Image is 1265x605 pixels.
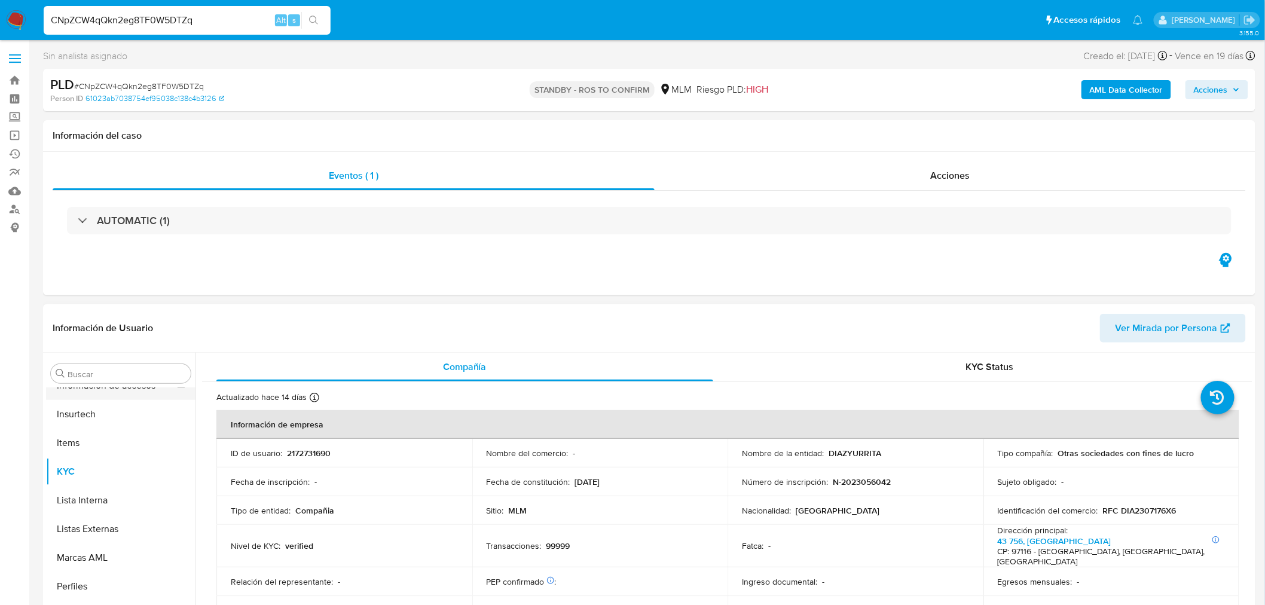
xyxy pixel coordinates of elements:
[1170,48,1173,64] span: -
[1077,576,1080,587] p: -
[53,130,1246,142] h1: Información del caso
[68,369,186,380] input: Buscar
[530,81,655,98] p: STANDBY - ROS TO CONFIRM
[1243,14,1256,26] a: Salir
[1116,314,1218,343] span: Ver Mirada por Persona
[998,576,1072,587] p: Egresos mensuales :
[314,476,317,487] p: -
[287,448,331,459] p: 2172731690
[487,448,569,459] p: Nombre del comercio :
[231,505,291,516] p: Tipo de entidad :
[46,457,195,486] button: KYC
[768,540,771,551] p: -
[216,392,307,403] p: Actualizado hace 14 días
[1090,80,1163,99] b: AML Data Collector
[295,505,334,516] p: Compañia
[46,400,195,429] button: Insurtech
[1194,80,1228,99] span: Acciones
[285,540,313,551] p: verified
[487,576,557,587] p: PEP confirmado :
[930,169,970,182] span: Acciones
[301,12,326,29] button: search-icon
[796,505,879,516] p: [GEOGRAPHIC_DATA]
[998,505,1098,516] p: Identificación del comercio :
[46,515,195,543] button: Listas Externas
[329,169,378,182] span: Eventos ( 1 )
[44,13,331,28] input: Buscar usuario o caso...
[998,476,1057,487] p: Sujeto obligado :
[1100,314,1246,343] button: Ver Mirada por Persona
[742,505,791,516] p: Nacionalidad :
[50,75,74,94] b: PLD
[46,486,195,515] button: Lista Interna
[575,476,600,487] p: [DATE]
[998,546,1220,567] h4: CP: 97116 - [GEOGRAPHIC_DATA], [GEOGRAPHIC_DATA], [GEOGRAPHIC_DATA]
[487,540,542,551] p: Transacciones :
[276,14,286,26] span: Alt
[509,505,527,516] p: MLM
[46,429,195,457] button: Items
[85,93,224,104] a: 61023ab7038754ef95038c138c4b3126
[1175,50,1244,63] span: Vence en 19 días
[1185,80,1248,99] button: Acciones
[53,322,153,334] h1: Información de Usuario
[659,83,692,96] div: MLM
[43,50,127,63] span: Sin analista asignado
[998,535,1111,547] a: 43 756, [GEOGRAPHIC_DATA]
[1081,80,1171,99] button: AML Data Collector
[46,572,195,601] button: Perfiles
[696,83,768,96] span: Riesgo PLD:
[443,360,487,374] span: Compañía
[833,476,891,487] p: N-2023056042
[216,410,1239,439] th: Información de empresa
[1103,505,1177,516] p: RFC DIA2307176X6
[67,207,1232,234] div: AUTOMATIC (1)
[998,525,1068,536] p: Dirección principal :
[742,540,763,551] p: Fatca :
[231,576,333,587] p: Relación del representante :
[742,576,817,587] p: Ingreso documental :
[97,214,170,227] h3: AUTOMATIC (1)
[742,448,824,459] p: Nombre de la entidad :
[998,448,1053,459] p: Tipo compañía :
[1062,476,1064,487] p: -
[966,360,1014,374] span: KYC Status
[1133,15,1143,25] a: Notificaciones
[231,540,280,551] p: Nivel de KYC :
[1084,48,1168,64] div: Creado el: [DATE]
[1058,448,1194,459] p: Otras sociedades con fines de lucro
[231,448,282,459] p: ID de usuario :
[1054,14,1121,26] span: Accesos rápidos
[74,80,204,92] span: # CNpZCW4qQkn2eg8TF0W5DTZq
[546,540,570,551] p: 99999
[829,448,881,459] p: DIAZYURRITA
[46,543,195,572] button: Marcas AML
[487,476,570,487] p: Fecha de constitución :
[746,82,768,96] span: HIGH
[822,576,824,587] p: -
[231,476,310,487] p: Fecha de inscripción :
[487,505,504,516] p: Sitio :
[50,93,83,104] b: Person ID
[742,476,828,487] p: Número de inscripción :
[292,14,296,26] span: s
[1172,14,1239,26] p: marianathalie.grajeda@mercadolibre.com.mx
[573,448,576,459] p: -
[338,576,340,587] p: -
[56,369,65,378] button: Buscar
